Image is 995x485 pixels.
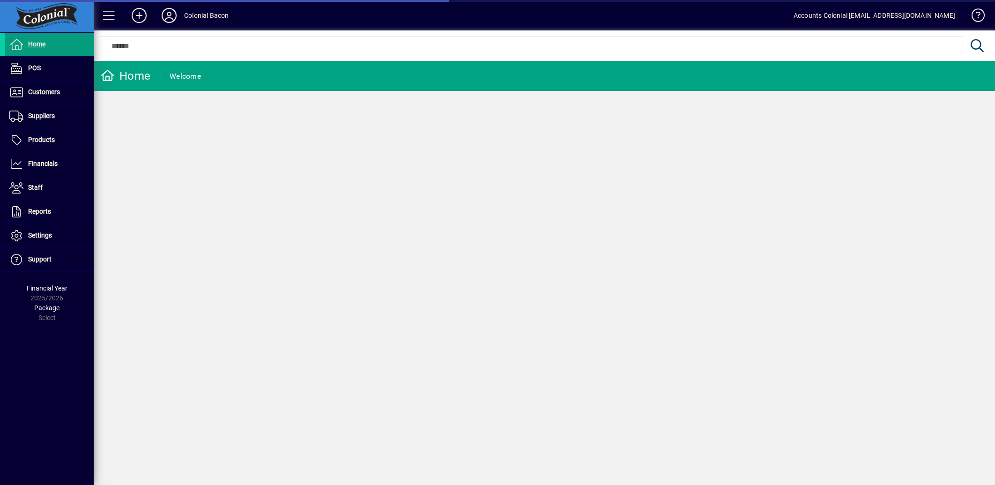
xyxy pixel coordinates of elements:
[5,176,94,200] a: Staff
[184,8,229,23] div: Colonial Bacon
[5,224,94,247] a: Settings
[28,40,45,48] span: Home
[5,57,94,80] a: POS
[28,255,52,263] span: Support
[794,8,955,23] div: Accounts Colonial [EMAIL_ADDRESS][DOMAIN_NAME]
[5,81,94,104] a: Customers
[170,69,201,84] div: Welcome
[5,200,94,224] a: Reports
[27,284,67,292] span: Financial Year
[124,7,154,24] button: Add
[154,7,184,24] button: Profile
[28,112,55,119] span: Suppliers
[101,68,150,83] div: Home
[5,104,94,128] a: Suppliers
[28,184,43,191] span: Staff
[28,231,52,239] span: Settings
[965,2,983,32] a: Knowledge Base
[5,128,94,152] a: Products
[34,304,59,312] span: Package
[28,64,41,72] span: POS
[28,136,55,143] span: Products
[28,208,51,215] span: Reports
[5,248,94,271] a: Support
[5,152,94,176] a: Financials
[28,88,60,96] span: Customers
[28,160,58,167] span: Financials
